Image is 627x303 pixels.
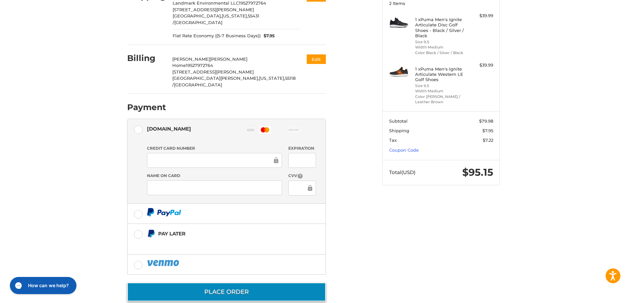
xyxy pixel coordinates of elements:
span: $95.15 [462,166,493,178]
h2: Payment [127,102,166,112]
span: Total (USD) [389,169,415,175]
span: Landmark Environmental LLC [173,0,239,6]
div: Pay Later [158,228,284,239]
li: Width Medium [415,45,466,50]
li: Size 9.5 [415,39,466,45]
div: $39.99 [467,13,493,19]
h2: Billing [127,53,166,63]
div: [DOMAIN_NAME] [147,123,191,134]
span: $7.22 [483,137,493,143]
span: [STREET_ADDRESS][PERSON_NAME] [173,7,254,12]
span: Flat Rate Economy ((5-7 Business Days)) [173,33,261,39]
img: Pay Later icon [147,229,155,238]
div: $39.99 [467,62,493,69]
button: Edit [307,54,326,64]
label: Expiration [288,145,316,151]
span: $7.95 [482,128,493,133]
img: PayPal icon [147,208,181,216]
span: Subtotal [389,118,408,124]
span: [GEOGRAPHIC_DATA][PERSON_NAME], [172,76,259,81]
span: [STREET_ADDRESS][PERSON_NAME] [172,69,254,75]
label: Credit Card Number [147,145,282,151]
h4: 1 x Puma Men's Ignite Articulate Western LE Golf Shoes [415,66,466,82]
img: PayPal icon [147,259,181,267]
li: Color Black / Silver / Black [415,50,466,56]
iframe: PayPal Message 2 [147,240,285,246]
span: 55431 / [173,13,259,25]
span: Home [172,63,186,68]
span: 19527972764 [239,0,266,6]
span: Shipping [389,128,409,133]
span: [US_STATE], [222,13,248,18]
span: [PERSON_NAME] [210,56,247,62]
li: Width Medium [415,88,466,94]
label: Name on Card [147,173,282,179]
span: [US_STATE], [259,76,285,81]
span: [GEOGRAPHIC_DATA] [174,20,222,25]
span: $7.95 [261,33,275,39]
span: [GEOGRAPHIC_DATA] [174,82,222,87]
button: Place Order [127,283,326,301]
h4: 1 x Puma Men's Ignite Articulate Disc Golf Shoes - Black / Silver / Black [415,17,466,38]
span: $79.98 [479,118,493,124]
li: Size 9.5 [415,83,466,89]
span: [GEOGRAPHIC_DATA], [173,13,222,18]
a: Coupon Code [389,147,419,153]
h3: 2 Items [389,1,493,6]
li: Color [PERSON_NAME] / Leather Brown [415,94,466,105]
label: CVV [288,173,316,179]
span: [PERSON_NAME] [172,56,210,62]
span: Tax [389,137,397,143]
span: 55118 / [172,76,296,87]
span: 19527972764 [186,63,213,68]
iframe: Gorgias live chat messenger [7,275,78,296]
